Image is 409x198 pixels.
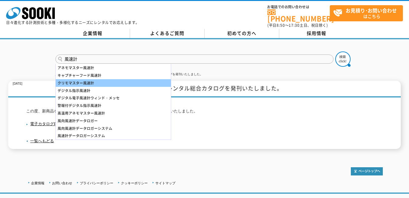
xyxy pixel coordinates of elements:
span: 17:30 [289,23,300,28]
div: クリモマスター風速計 [56,79,171,87]
a: サイトマップ [155,181,175,185]
span: 8:50 [277,23,285,28]
div: 高温用アネモマスター風速計 [56,109,171,117]
strong: お見積り･お問い合わせ [346,7,397,14]
div: アネモマスター風速計 [56,64,171,72]
img: トップページへ [351,167,383,175]
div: 風向風速計データロガー [56,117,171,125]
p: 日々進化する計測技術と多種・多様化するニーズにレンタルでお応えします。 [6,21,139,24]
a: クッキーポリシー [121,181,148,185]
a: お見積り･お問い合わせはこちら [330,5,403,21]
div: デジタル指示風速計 [56,87,171,94]
a: [PHONE_NUMBER] [267,9,330,22]
div: 警報付デジタル指示風速計 [56,102,171,109]
img: btn_search.png [335,51,351,67]
div: デジタル電子風速計ウィンド・メッセ [56,94,171,102]
a: お問い合わせ [52,181,72,185]
a: プライバシーポリシー [80,181,113,185]
a: 初めての方へ [205,29,279,38]
a: 一覧へもどる [30,139,54,143]
p: [DATE] [13,81,22,87]
a: 採用情報 [279,29,354,38]
h1: 計測機器レンタル総合カタログを発刊いたしました。 [8,81,401,97]
a: よくあるご質問 [130,29,205,38]
div: 風向風速計データロガーシステム [56,125,171,132]
p: この度、新商品を多数収録し、新たに計測機器レンタル総合カタログVer.9を発刊いたしました。 [26,108,383,115]
span: はこちら [333,5,403,21]
a: 電子カタログPDF [26,122,62,126]
span: (平日 ～ 土日、祝日除く) [267,23,328,28]
span: お電話でのお問い合わせは [267,5,330,9]
a: 企業情報 [31,181,44,185]
input: 商品名、型式、NETIS番号を入力してください [55,55,333,64]
span: 初めての方へ [227,30,256,37]
a: 企業情報 [55,29,130,38]
div: 風速計データロガーシステム [56,132,171,140]
div: キャプチャーフード風速計 [56,72,171,79]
